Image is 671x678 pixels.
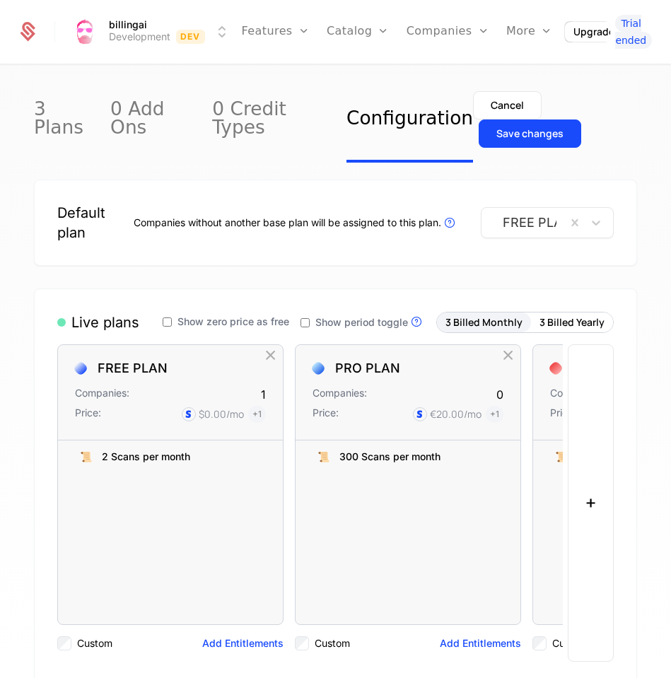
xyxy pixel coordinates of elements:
div: Price: [313,406,339,423]
img: billingai [72,19,98,45]
div: 0 [496,386,503,403]
div: 1 [261,386,266,403]
span: Show period toggle [315,317,408,327]
div: $0.00 /mo [199,407,244,421]
label: Custom [77,636,112,650]
a: Configuration [346,77,473,163]
div: €20.00 /mo [430,407,482,421]
button: Select environment [72,16,231,47]
div: 300 Scans per month [339,452,440,462]
a: Trial ended [615,15,665,49]
div: PRO PLANCompanies:0Price:€20.00/mo+1📜300 Scans per monthCustomAdd Entitlements [295,344,521,662]
button: 3 Billed Monthly [437,312,531,332]
div: 2 Scans per month [102,452,190,462]
div: Price: [550,406,576,423]
div: Price: [75,406,101,423]
label: Custom [552,636,588,650]
div: Companies: [550,386,605,403]
div: Hide Entitlement [492,448,509,466]
a: 0 Add Ons [110,77,195,163]
div: Cancel [491,98,524,112]
button: Upgrade [565,22,623,42]
input: Show zero price as free [163,317,172,327]
div: Hide Entitlement [255,448,272,466]
div: 📜 [550,446,571,467]
div: PRO PLAN [335,362,400,375]
button: + [568,344,614,662]
div: Companies: [313,386,367,403]
div: Live plans [57,312,139,332]
div: FREE PLAN [98,362,168,375]
div: 📜2 Scans per month [58,442,283,472]
span: Trial ended [615,15,652,49]
div: Development [109,30,170,44]
a: 0 Credit Types [212,77,329,163]
span: + 1 [486,406,503,423]
button: Cancel [473,91,542,119]
div: Default plan [57,203,134,242]
div: 📜 [75,446,96,467]
span: + 1 [248,406,266,423]
div: Companies without another base plan will be assigned to this plan. [134,214,458,231]
div: 📜 [313,446,334,467]
button: Add Entitlements [440,636,521,650]
span: Dev [176,30,205,44]
button: Save changes [479,119,581,148]
div: FREE PLANCompanies:1Price:$0.00/mo+1📜2 Scans per monthCustomAdd Entitlements [57,344,284,662]
a: 3 Plans [34,77,93,163]
span: billingai [109,20,147,30]
label: Custom [315,636,350,650]
div: Save changes [496,127,564,141]
button: 3 Billed Yearly [531,312,613,332]
div: 📜300 Scans per month [296,442,520,472]
span: Show zero price as free [177,317,289,327]
div: Companies: [75,386,129,403]
button: Add Entitlements [202,636,284,650]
